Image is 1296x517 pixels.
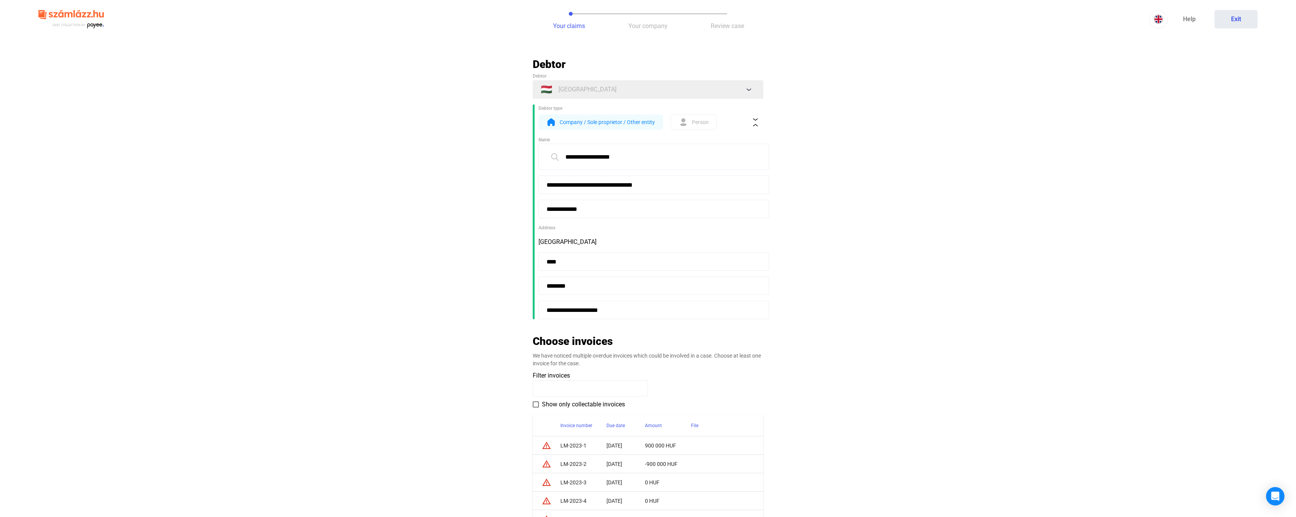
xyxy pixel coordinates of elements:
mat-icon: warning_amber [542,441,551,450]
td: [DATE] [606,455,645,473]
button: 🇭🇺[GEOGRAPHIC_DATA] [533,80,763,99]
td: [DATE] [606,436,645,455]
td: LM-2023-3 [560,473,606,492]
span: Your company [628,22,668,30]
td: 0 HUF [645,473,691,492]
div: [GEOGRAPHIC_DATA] [538,237,763,247]
div: Due date [606,421,645,430]
div: Due date [606,421,625,430]
div: Amount [645,421,662,430]
div: Invoice number [560,421,606,430]
button: Exit [1215,10,1258,28]
button: form-orgCompany / Sole proprietor / Other entity [538,114,663,130]
span: Debtor [533,73,547,79]
td: 900 000 HUF [645,436,691,455]
img: EN [1154,15,1163,24]
span: Company / Sole proprietor / Other entity [560,118,655,127]
button: form-indPerson [671,114,717,130]
td: LM-2023-4 [560,492,606,510]
img: form-org [547,118,556,127]
mat-icon: warning_amber [542,496,551,505]
td: -900 000 HUF [645,455,691,473]
td: [DATE] [606,492,645,510]
button: collapse [747,114,763,130]
td: [DATE] [606,473,645,492]
span: [GEOGRAPHIC_DATA] [558,85,616,94]
td: LM-2023-1 [560,436,606,455]
span: Filter invoices [533,372,570,379]
mat-icon: warning_amber [542,478,551,487]
h2: Choose invoices [533,335,613,348]
img: szamlazzhu-logo [38,7,104,32]
span: Show only collectable invoices [542,400,625,409]
td: 0 HUF [645,492,691,510]
a: Help [1168,10,1211,28]
button: EN [1149,10,1168,28]
mat-icon: warning_amber [542,459,551,469]
span: Your claims [553,22,585,30]
div: Name [538,136,763,144]
div: Amount [645,421,691,430]
span: 🇭🇺 [541,85,552,94]
span: Review case [711,22,744,30]
div: Address [538,224,763,232]
img: form-ind [679,118,688,127]
div: File [691,421,698,430]
div: Invoice number [560,421,592,430]
img: collapse [751,118,759,126]
div: File [691,421,754,430]
td: LM-2023-2 [560,455,606,473]
div: We have noticed multiple overdue invoices which could be involved in a case. Choose at least one ... [533,352,763,367]
div: Debtor type [538,104,763,112]
h2: Debtor [533,58,763,71]
span: Person [692,118,709,127]
div: Open Intercom Messenger [1266,487,1284,505]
